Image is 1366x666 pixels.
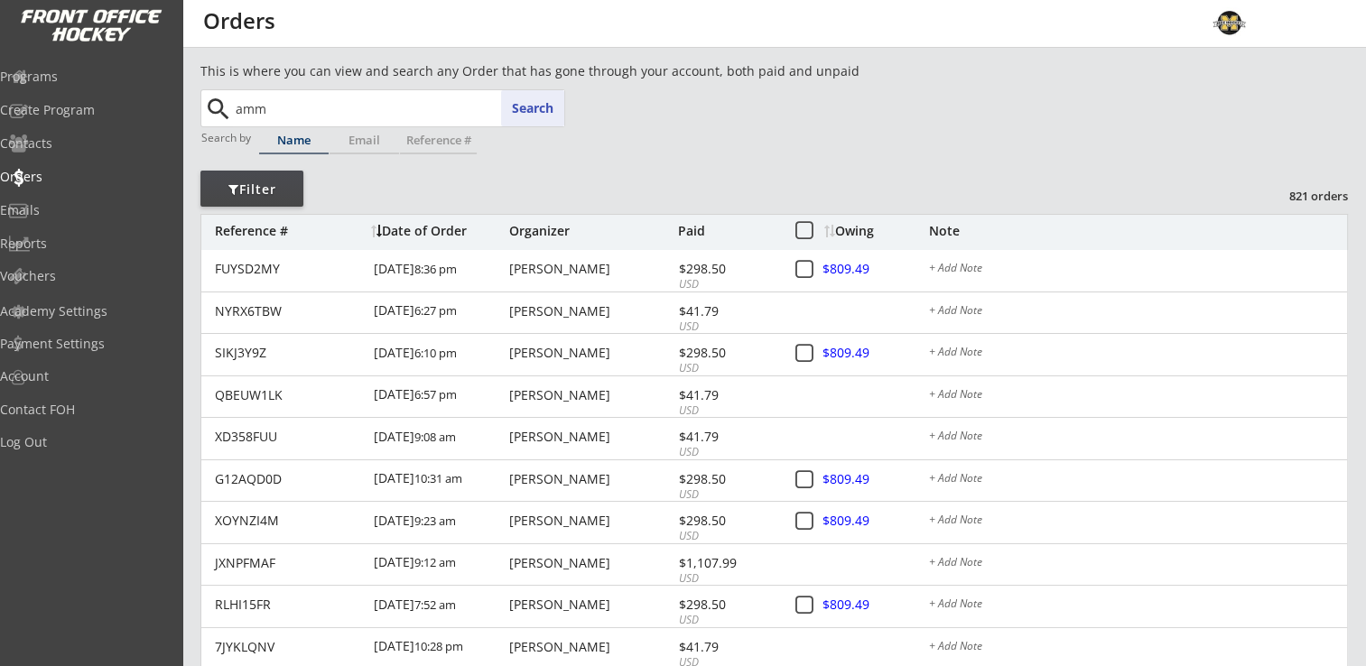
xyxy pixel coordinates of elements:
[929,347,1347,361] div: + Add Note
[374,460,505,501] div: [DATE]
[822,347,927,359] div: $809.49
[679,473,776,486] div: $298.50
[374,376,505,417] div: [DATE]
[679,277,776,292] div: USD
[215,430,363,443] div: XD358FUU
[679,389,776,402] div: $41.79
[509,263,674,275] div: [PERSON_NAME]
[679,263,776,275] div: $298.50
[929,225,1347,237] div: Note
[509,305,674,318] div: [PERSON_NAME]
[330,134,399,146] div: Email
[374,250,505,291] div: [DATE]
[414,386,457,402] font: 6:57 pm
[374,334,505,375] div: [DATE]
[509,430,674,443] div: [PERSON_NAME]
[414,513,456,529] font: 9:23 am
[215,641,363,653] div: 7JYKLQNV
[679,487,776,503] div: USD
[215,305,363,318] div: NYRX6TBW
[822,263,927,275] div: $809.49
[678,225,776,237] div: Paid
[259,134,329,146] div: Name
[501,90,564,126] button: Search
[679,598,776,611] div: $298.50
[679,445,776,460] div: USD
[679,430,776,443] div: $41.79
[215,347,363,359] div: SIKJ3Y9Z
[215,514,363,527] div: XOYNZI4M
[929,430,1347,445] div: + Add Note
[679,641,776,653] div: $41.79
[414,470,462,486] font: 10:31 am
[232,90,564,126] input: Start typing name...
[215,473,363,486] div: G12AQD0D
[929,263,1347,277] div: + Add Note
[203,95,233,124] button: search
[929,641,1347,655] div: + Add Note
[215,225,362,237] div: Reference #
[201,132,253,143] div: Search by
[929,389,1347,403] div: + Add Note
[679,361,776,376] div: USD
[374,418,505,458] div: [DATE]
[374,292,505,333] div: [DATE]
[215,389,363,402] div: QBEUW1LK
[929,557,1347,571] div: + Add Note
[200,62,962,80] div: This is where you can view and search any Order that has gone through your account, both paid and...
[822,514,927,527] div: $809.49
[679,319,776,335] div: USD
[509,389,674,402] div: [PERSON_NAME]
[929,473,1347,487] div: + Add Note
[679,347,776,359] div: $298.50
[414,429,456,445] font: 9:08 am
[215,263,363,275] div: FUYSD2MY
[371,225,505,237] div: Date of Order
[414,554,456,570] font: 9:12 am
[509,347,674,359] div: [PERSON_NAME]
[929,305,1347,319] div: + Add Note
[509,641,674,653] div: [PERSON_NAME]
[509,225,674,237] div: Organizer
[215,557,363,569] div: JXNPFMAF
[822,598,927,611] div: $809.49
[200,180,303,199] div: Filter
[509,598,674,611] div: [PERSON_NAME]
[679,571,776,587] div: USD
[679,403,776,419] div: USD
[929,598,1347,613] div: + Add Note
[374,502,505,542] div: [DATE]
[679,529,776,544] div: USD
[509,473,674,486] div: [PERSON_NAME]
[509,514,674,527] div: [PERSON_NAME]
[215,598,363,611] div: RLHI15FR
[414,597,456,613] font: 7:52 am
[414,261,457,277] font: 8:36 pm
[400,134,477,146] div: Reference #
[374,544,505,585] div: [DATE]
[679,514,776,527] div: $298.50
[679,305,776,318] div: $41.79
[824,225,928,237] div: Owing
[414,638,463,654] font: 10:28 pm
[509,557,674,569] div: [PERSON_NAME]
[679,613,776,628] div: USD
[679,557,776,569] div: $1,107.99
[374,586,505,626] div: [DATE]
[414,345,457,361] font: 6:10 pm
[822,473,927,486] div: $809.49
[414,302,457,319] font: 6:27 pm
[929,514,1347,529] div: + Add Note
[1254,188,1348,204] div: 821 orders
